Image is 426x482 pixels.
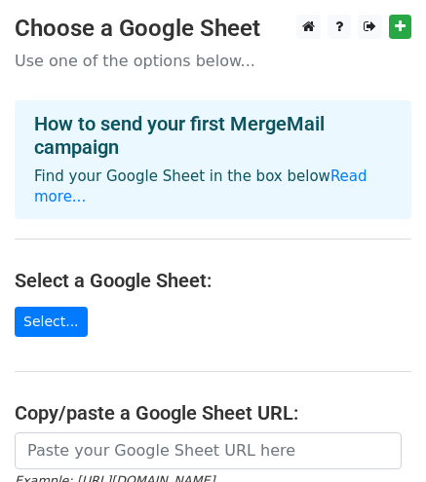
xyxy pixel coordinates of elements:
[15,269,411,292] h4: Select a Google Sheet:
[15,15,411,43] h3: Choose a Google Sheet
[15,401,411,425] h4: Copy/paste a Google Sheet URL:
[15,51,411,71] p: Use one of the options below...
[15,307,88,337] a: Select...
[34,112,392,159] h4: How to send your first MergeMail campaign
[15,432,402,469] input: Paste your Google Sheet URL here
[34,167,368,205] a: Read more...
[34,167,392,207] p: Find your Google Sheet in the box below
